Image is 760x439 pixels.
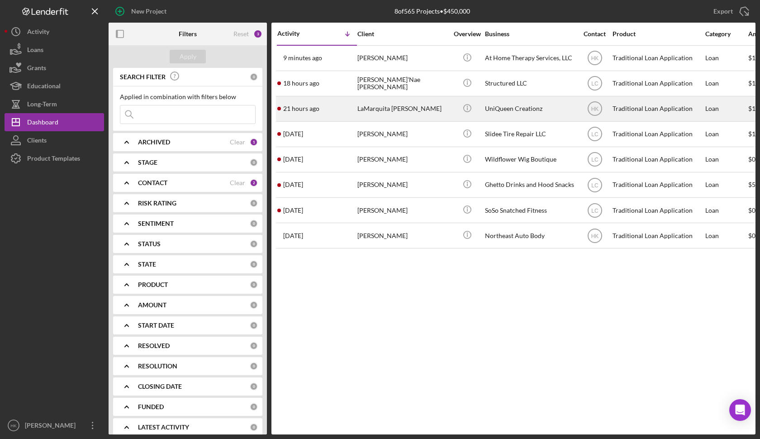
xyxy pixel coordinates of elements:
div: Traditional Loan Application [613,198,703,222]
time: 2025-08-12 21:00 [283,105,319,112]
div: Category [705,30,747,38]
div: Clients [27,131,47,152]
text: LC [591,182,598,188]
div: At Home Therapy Services, LLC [485,46,575,70]
time: 2025-07-16 18:38 [283,207,303,214]
div: Reset [233,30,249,38]
div: Contact [578,30,612,38]
div: 0 [250,199,258,207]
button: New Project [109,2,176,20]
div: Traditional Loan Application [613,224,703,248]
div: Open Intercom Messenger [729,399,751,421]
text: HK [591,233,598,239]
div: New Project [131,2,166,20]
div: 0 [250,382,258,391]
b: RISK RATING [138,200,176,207]
div: Product [613,30,703,38]
button: Export [704,2,755,20]
text: LC [591,157,598,163]
b: START DATE [138,322,174,329]
div: 0 [250,321,258,329]
div: Loan [705,148,747,172]
text: LC [591,81,598,87]
button: HK[PERSON_NAME] [5,416,104,434]
div: Northeast Auto Body [485,224,575,248]
b: SEARCH FILTER [120,73,166,81]
div: 0 [250,342,258,350]
button: Grants [5,59,104,77]
b: CONTACT [138,179,167,186]
button: Activity [5,23,104,41]
div: Slidee Tire Repair LLC [485,122,575,146]
time: 2025-08-13 00:01 [283,80,319,87]
div: Export [713,2,733,20]
button: Dashboard [5,113,104,131]
div: Loan [705,122,747,146]
div: [PERSON_NAME]'Nae [PERSON_NAME] [357,72,448,95]
div: Traditional Loan Application [613,148,703,172]
div: Wildflower Wig Boutique [485,148,575,172]
div: 0 [250,281,258,289]
div: 2 [250,179,258,187]
div: 1 [250,138,258,146]
div: 3 [253,29,262,38]
div: LaMarquita [PERSON_NAME] [357,97,448,121]
div: Traditional Loan Application [613,46,703,70]
div: Loan [705,46,747,70]
b: LATEST ACTIVITY [138,424,189,431]
div: [PERSON_NAME] [357,224,448,248]
text: HK [591,55,598,62]
b: CLOSING DATE [138,383,182,390]
div: [PERSON_NAME] [357,198,448,222]
div: 0 [250,219,258,228]
time: 2025-08-04 20:38 [283,181,303,188]
div: Loans [27,41,43,61]
div: Loan [705,224,747,248]
b: STATE [138,261,156,268]
div: 0 [250,73,258,81]
b: RESOLUTION [138,363,177,370]
div: UniQueen Creationz [485,97,575,121]
div: Educational [27,77,61,97]
b: FUNDED [138,403,164,410]
div: [PERSON_NAME] [23,416,81,437]
div: Applied in combination with filters below [120,93,256,100]
div: Long-Term [27,95,57,115]
text: LC [591,207,598,214]
time: 2025-07-15 17:28 [283,232,303,239]
time: 2025-08-08 18:59 [283,156,303,163]
div: 0 [250,240,258,248]
b: PRODUCT [138,281,168,288]
button: Educational [5,77,104,95]
button: Long-Term [5,95,104,113]
div: 0 [250,362,258,370]
div: Product Templates [27,149,80,170]
div: Loan [705,198,747,222]
b: AMOUNT [138,301,166,309]
div: Overview [450,30,484,38]
div: [PERSON_NAME] [357,122,448,146]
div: 8 of 565 Projects • $450,000 [394,8,470,15]
b: SENTIMENT [138,220,174,227]
text: LC [591,131,598,138]
div: 0 [250,158,258,167]
div: Clear [230,179,245,186]
div: [PERSON_NAME] [357,46,448,70]
div: 0 [250,260,258,268]
button: Product Templates [5,149,104,167]
div: Traditional Loan Application [613,173,703,197]
div: Client [357,30,448,38]
div: Apply [180,50,196,63]
button: Loans [5,41,104,59]
b: ARCHIVED [138,138,170,146]
text: HK [591,106,598,112]
div: Traditional Loan Application [613,97,703,121]
div: Grants [27,59,46,79]
b: STATUS [138,240,161,248]
div: Traditional Loan Application [613,122,703,146]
